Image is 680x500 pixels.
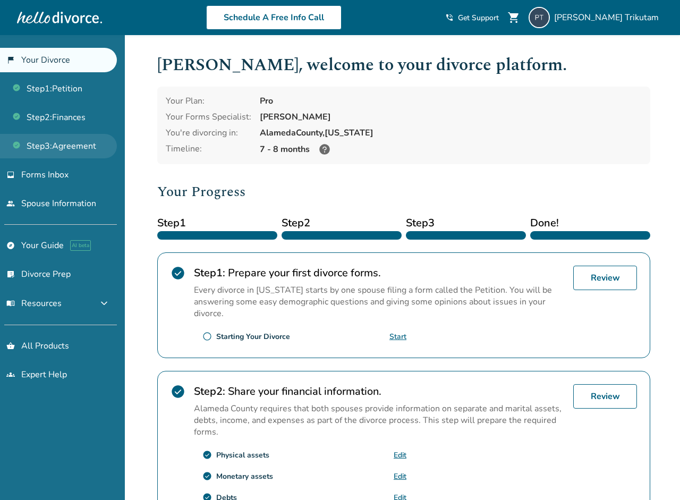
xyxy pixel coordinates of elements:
div: Your Plan: [166,95,251,107]
span: menu_book [6,299,15,308]
a: Review [573,266,637,290]
p: Alameda County requires that both spouses provide information on separate and marital assets, deb... [194,403,565,438]
div: You're divorcing in: [166,127,251,139]
div: Physical assets [216,450,269,460]
img: ptrikutam@gmail.com [529,7,550,28]
h2: Your Progress [157,181,650,202]
span: AI beta [70,240,91,251]
div: Pro [260,95,642,107]
a: Edit [394,471,406,481]
div: Your Forms Specialist: [166,111,251,123]
span: Done! [530,215,650,231]
a: Schedule A Free Info Call [206,5,342,30]
a: Start [389,332,406,342]
p: Every divorce in [US_STATE] starts by one spouse filing a form called the Petition. You will be a... [194,284,565,319]
span: check_circle [171,384,185,399]
span: groups [6,370,15,379]
span: Step 2 [282,215,402,231]
span: check_circle [171,266,185,281]
span: Step 3 [406,215,526,231]
h2: Share your financial information. [194,384,565,399]
div: Starting Your Divorce [216,332,290,342]
span: Resources [6,298,62,309]
span: flag_2 [6,56,15,64]
span: people [6,199,15,208]
span: Step 1 [157,215,277,231]
a: phone_in_talkGet Support [445,13,499,23]
span: inbox [6,171,15,179]
strong: Step 2 : [194,384,225,399]
h1: [PERSON_NAME] , welcome to your divorce platform. [157,52,650,78]
strong: Step 1 : [194,266,225,280]
span: check_circle [202,450,212,460]
div: Alameda County, [US_STATE] [260,127,642,139]
span: shopping_cart [507,11,520,24]
a: Edit [394,450,406,460]
span: explore [6,241,15,250]
div: [PERSON_NAME] [260,111,642,123]
div: 7 - 8 months [260,143,642,156]
a: Review [573,384,637,409]
span: radio_button_unchecked [202,332,212,341]
span: phone_in_talk [445,13,454,22]
span: shopping_basket [6,342,15,350]
span: Forms Inbox [21,169,69,181]
span: check_circle [202,471,212,481]
span: list_alt_check [6,270,15,278]
span: [PERSON_NAME] Trikutam [554,12,663,23]
div: Monetary assets [216,471,273,481]
h2: Prepare your first divorce forms. [194,266,565,280]
span: expand_more [98,297,110,310]
div: Timeline: [166,143,251,156]
span: Get Support [458,13,499,23]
